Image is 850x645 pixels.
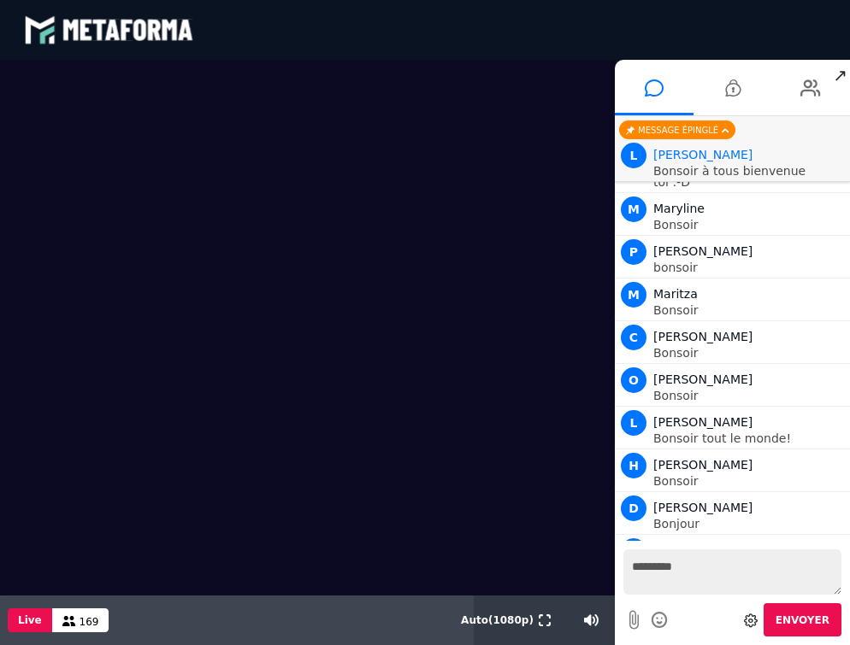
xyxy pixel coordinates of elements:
[621,538,646,564] span: S
[830,60,850,91] span: ↗
[653,458,753,472] span: [PERSON_NAME]
[621,143,646,168] span: L
[457,595,537,645] button: Auto(1080p)
[621,239,646,265] span: P
[776,614,829,626] span: Envoyer
[621,282,646,308] span: M
[653,261,846,273] p: bonsoir
[653,415,753,429] span: [PERSON_NAME]
[653,390,846,402] p: Bonsoir
[653,475,846,487] p: Bonsoir
[461,614,534,626] span: Auto ( 1080 p)
[621,367,646,393] span: O
[653,202,705,215] span: Maryline
[8,608,52,632] button: Live
[653,501,753,514] span: [PERSON_NAME]
[621,325,646,350] span: C
[653,330,753,343] span: [PERSON_NAME]
[653,372,753,386] span: [PERSON_NAME]
[621,495,646,521] span: D
[653,518,846,530] p: Bonjour
[653,148,753,161] span: Animateur
[80,616,99,628] span: 169
[621,453,646,478] span: H
[653,165,846,177] p: Bonsoir à tous bienvenue
[653,244,753,258] span: [PERSON_NAME]
[653,219,846,231] p: Bonsoir
[653,432,846,444] p: Bonsoir tout le monde!
[619,120,735,139] div: Message épinglé
[764,603,841,636] button: Envoyer
[653,152,846,188] p: en débardeur [PERSON_NAME]est l'été chez toi :-D
[653,347,846,359] p: Bonsoir
[621,196,646,222] span: M
[621,410,646,436] span: L
[653,287,698,301] span: Maritza
[653,304,846,316] p: Bonsoir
